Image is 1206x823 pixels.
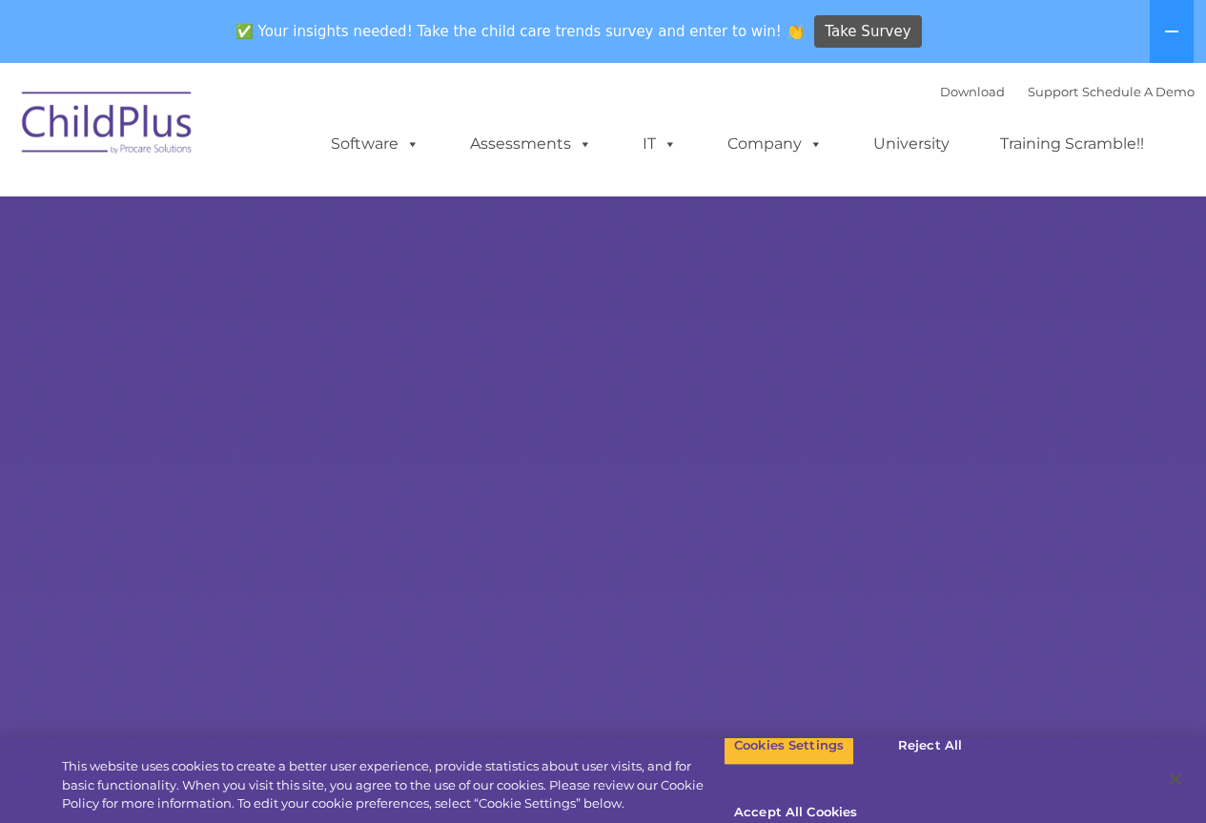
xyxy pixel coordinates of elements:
[1155,758,1196,800] button: Close
[854,125,969,163] a: University
[62,757,724,813] div: This website uses cookies to create a better user experience, provide statistics about user visit...
[312,125,439,163] a: Software
[708,125,842,163] a: Company
[940,84,1005,99] a: Download
[940,84,1195,99] font: |
[981,125,1163,163] a: Training Scramble!!
[724,726,854,766] button: Cookies Settings
[1028,84,1078,99] a: Support
[825,15,910,49] span: Take Survey
[451,125,611,163] a: Assessments
[814,15,922,49] a: Take Survey
[623,125,696,163] a: IT
[870,726,990,766] button: Reject All
[12,78,203,174] img: ChildPlus by Procare Solutions
[228,12,811,50] span: ✅ Your insights needed! Take the child care trends survey and enter to win! 👏
[1082,84,1195,99] a: Schedule A Demo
